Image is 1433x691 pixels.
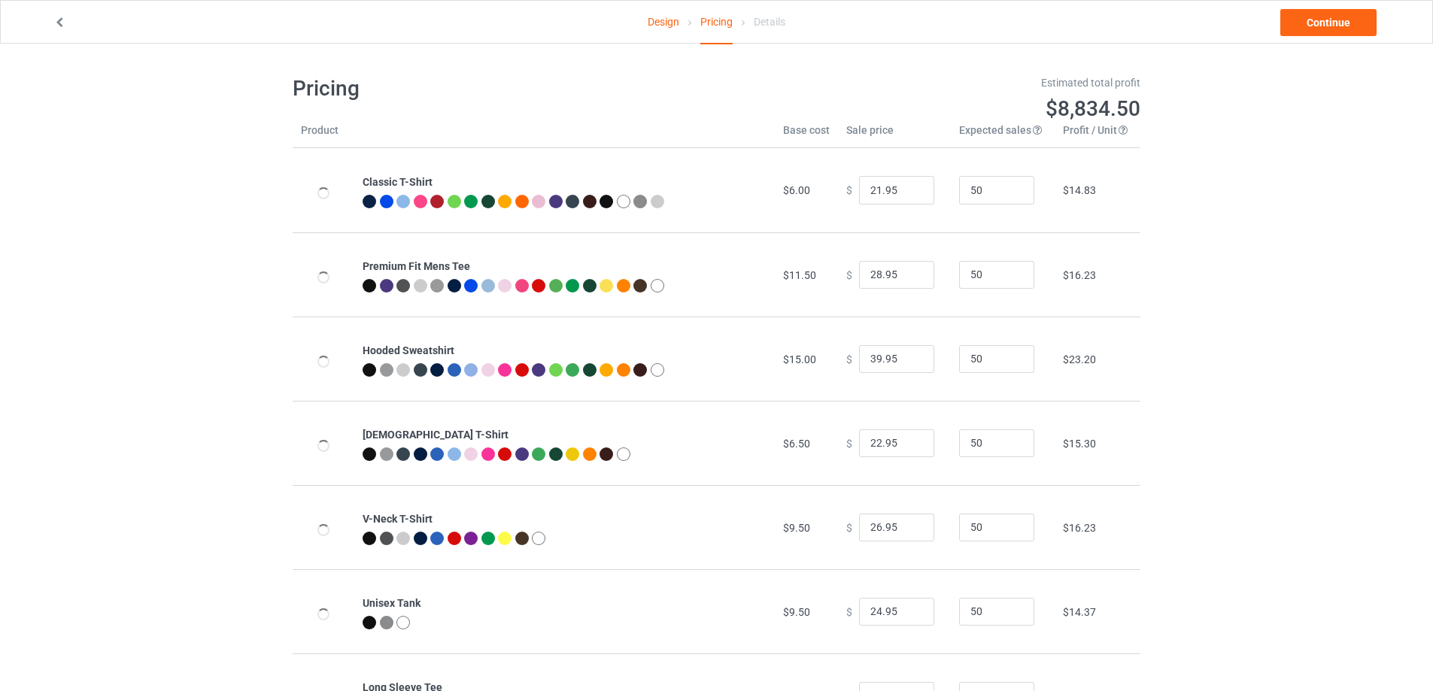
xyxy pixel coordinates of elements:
[633,195,647,208] img: heather_texture.png
[430,279,444,292] img: heather_texture.png
[775,123,838,148] th: Base cost
[783,606,810,618] span: $9.50
[363,176,433,188] b: Classic T-Shirt
[363,344,454,356] b: Hooded Sweatshirt
[846,521,852,533] span: $
[380,616,393,629] img: heather_texture.png
[783,522,810,534] span: $9.50
[727,75,1141,90] div: Estimated total profit
[783,269,816,281] span: $11.50
[363,597,420,609] b: Unisex Tank
[1046,96,1140,121] span: $8,834.50
[293,75,706,102] h1: Pricing
[293,123,354,148] th: Product
[363,513,433,525] b: V-Neck T-Shirt
[1063,353,1096,365] span: $23.20
[846,184,852,196] span: $
[648,1,679,43] a: Design
[363,260,470,272] b: Premium Fit Mens Tee
[846,268,852,280] span: $
[1063,269,1096,281] span: $16.23
[838,123,951,148] th: Sale price
[783,353,816,365] span: $15.00
[1063,522,1096,534] span: $16.23
[1063,184,1096,196] span: $14.83
[1055,123,1140,148] th: Profit / Unit
[783,438,810,450] span: $6.50
[846,605,852,617] span: $
[1063,438,1096,450] span: $15.30
[783,184,810,196] span: $6.00
[1063,606,1096,618] span: $14.37
[363,429,509,441] b: [DEMOGRAPHIC_DATA] T-Shirt
[700,1,733,44] div: Pricing
[1280,9,1377,36] a: Continue
[846,437,852,449] span: $
[846,353,852,365] span: $
[754,1,785,43] div: Details
[951,123,1055,148] th: Expected sales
